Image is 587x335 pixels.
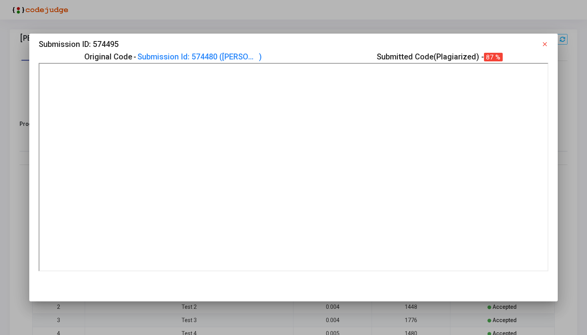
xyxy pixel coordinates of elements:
[222,50,259,63] div: [PERSON_NAME]
[39,63,548,271] iframe: Plagiarism Dialog
[39,38,119,50] span: Submission ID: 574495
[84,50,132,63] span: Original Code
[137,50,285,63] a: Submission Id: 574480 ([PERSON_NAME])
[84,50,285,63] div: -
[541,41,548,48] mat-icon: close
[377,50,503,63] span: Submitted Code(Plagiarized) -
[484,53,503,62] span: 87 %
